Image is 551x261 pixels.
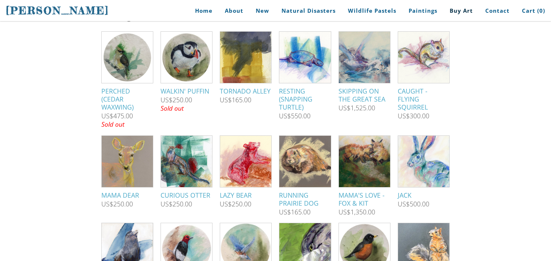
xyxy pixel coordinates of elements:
a: Curious Otter [161,135,212,199]
a: Jack [398,135,450,199]
a: Caught - Flying Squirrel [398,31,450,111]
div: Walkin' Puffin [161,87,212,95]
div: US$1,525.00 [339,105,375,111]
a: Mama's Love - Fox & Kit [339,135,390,207]
a: Tornado alley [220,31,272,95]
a: Paintings [403,3,443,19]
div: Resting (Snapping Turtle) [279,87,331,111]
p: Sold out [101,119,153,129]
a: Perched (Cedar Waxwing) [101,31,153,111]
img: s334435911736366985_p348_i2_w497.jpeg [161,126,212,197]
div: Perched (Cedar Waxwing) [101,87,153,111]
img: s334435911736366985_p358_i3_w640.jpeg [269,136,341,187]
div: US$550.00 [279,113,311,119]
a: Walkin' Puffin [161,31,212,95]
a: Cart (0) [516,3,545,19]
img: s334435911736366985_p333_i2_w640.jpeg [386,32,461,83]
img: s334435911736366985_p396_i2_w1200.jpeg [160,32,212,83]
a: Buy Art [444,3,478,19]
div: Skipping on the Great Sea [339,87,390,103]
a: Natural Disasters [276,3,341,19]
a: About [219,3,249,19]
div: US$475.00 [101,113,133,119]
div: Mama's Love - Fox & Kit [339,191,390,207]
img: s334435911736366985_p321_i1_w640.jpeg [275,32,336,83]
div: US$1,350.00 [339,209,375,215]
div: US$500.00 [398,201,429,207]
img: s334435911736366985_p368_i1_w640.jpeg [398,129,449,194]
div: Mama Dear [101,191,153,199]
div: Jack [398,191,450,199]
div: US$300.00 [398,113,429,119]
a: Skipping on the Great Sea [339,31,390,103]
div: Lazy Bear [220,191,272,199]
div: US$250.00 [161,97,192,103]
div: Running Prairie Dog [279,191,331,207]
a: [PERSON_NAME] [6,4,109,17]
a: Lazy Bear [220,135,272,199]
div: US$165.00 [279,209,311,215]
a: Home [184,3,218,19]
a: New [250,3,275,19]
div: Caught - Flying Squirrel [398,87,450,111]
a: Running Prairie Dog [279,135,331,207]
div: Tornado alley [220,87,272,95]
img: s334435911736366985_p349_i3_w640.jpeg [220,128,271,195]
a: Contact [480,3,515,19]
p: Sold out [161,103,212,113]
a: Resting (Snapping Turtle) [279,31,331,111]
div: Curious Otter [161,191,212,199]
img: s334435911736366985_p346_i4_w555.jpeg [102,129,153,194]
a: Wildlife Pastels [343,3,402,19]
div: US$250.00 [101,201,133,207]
img: s334435911736366985_p362_i1_w640.jpeg [331,136,398,187]
a: Mama Dear [101,135,153,199]
div: US$250.00 [220,201,251,207]
div: US$165.00 [220,97,251,103]
span: 0 [539,7,543,14]
img: s334435911736366985_p397_i2_w1200.jpeg [102,32,153,83]
img: s334435911736366985_p327_i2_w807.jpeg [332,32,397,83]
div: US$250.00 [161,201,192,207]
img: s334435911736366985_p286_i1_w640.jpeg [220,21,271,94]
